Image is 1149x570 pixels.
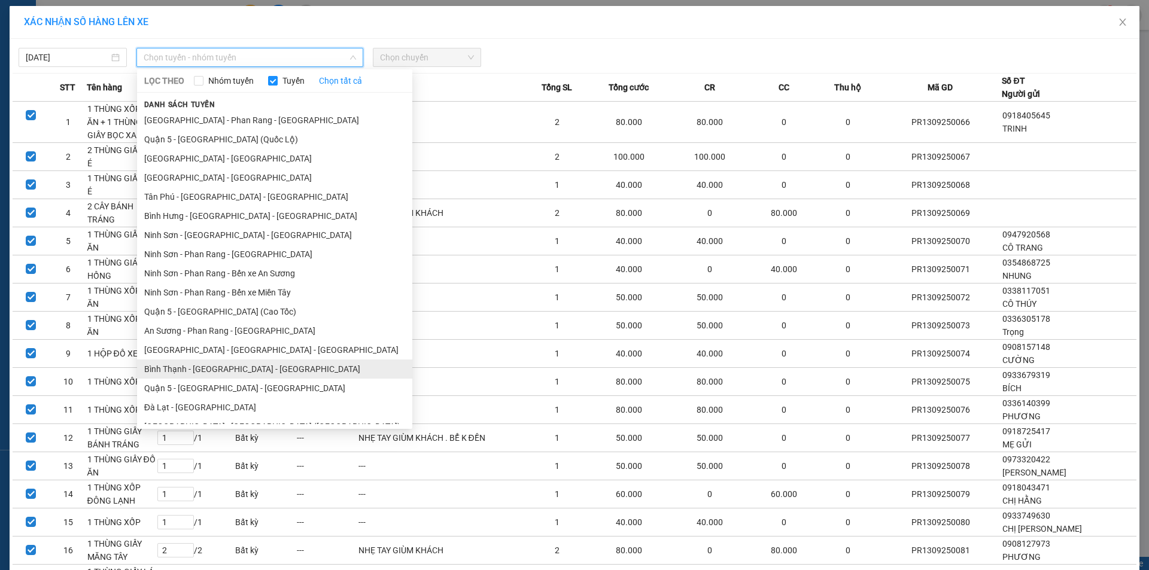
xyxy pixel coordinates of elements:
td: 0 [670,480,751,508]
td: 1 THÙNG XỐP [87,396,157,424]
td: 13 [50,452,87,480]
td: 5 [50,227,87,255]
td: 14 [50,480,87,508]
td: 2 [527,143,588,171]
button: Close [1106,6,1139,39]
td: PR1309250072 [879,284,1002,312]
span: CHỊ HẰNG [1002,496,1042,505]
td: 50.000 [588,312,670,340]
span: 0908157148 [1002,342,1050,352]
td: 50.000 [588,452,670,480]
td: Bất kỳ [235,452,296,480]
td: 80.000 [588,368,670,396]
td: 1 THÙNG GIẤY ĐỒ ĂN [87,227,157,255]
li: Quận 5 - [GEOGRAPHIC_DATA] - [GEOGRAPHIC_DATA] [137,379,412,398]
span: down [349,54,357,61]
td: 1 THÙNG GIẤY LÁ É [87,171,157,199]
span: CÔ THÚY [1002,299,1036,309]
td: --- [358,508,527,537]
span: 0933679319 [1002,370,1050,380]
a: Chọn tất cả [319,74,362,87]
td: 0 [817,340,879,368]
td: 0 [670,255,751,284]
td: 1 THÙNG GIẤY ĐỒ ĂN [87,452,157,480]
span: 0933749630 [1002,511,1050,520]
td: 2 [527,199,588,227]
td: 40.000 [588,340,670,368]
span: 0336140399 [1002,398,1050,408]
td: PR1309250078 [879,452,1002,480]
td: 0 [817,508,879,537]
td: 40.000 [750,255,817,284]
td: 40.000 [670,508,751,537]
td: 0 [817,143,879,171]
li: Ninh Sơn - Phan Rang - Bến xe Miền Tây [137,283,412,302]
span: 0918725417 [1002,426,1050,436]
td: --- [358,171,527,199]
td: 1 THÙNG XỐP [87,368,157,396]
td: --- [358,480,527,508]
span: Chọn tuyến - nhóm tuyến [144,48,356,66]
td: PR1309250069 [879,199,1002,227]
td: 80.000 [750,199,817,227]
td: 2 CÂY BÁNH TRÁNG [87,199,157,227]
span: [PERSON_NAME] [1002,468,1066,477]
td: 40.000 [588,508,670,537]
span: CR [704,81,715,94]
li: [GEOGRAPHIC_DATA] - [GEOGRAPHIC_DATA] - [GEOGRAPHIC_DATA] [137,340,412,359]
td: 1 [527,424,588,452]
td: 7 [50,284,87,312]
td: 0 [817,480,879,508]
td: 100.000 [670,143,751,171]
li: Ninh Sơn - Phan Rang - Bến xe An Sương [137,264,412,283]
td: PR1309250066 [879,102,1002,143]
td: NHẸ TAY GIÙM KHÁCH [358,537,527,565]
td: 1 [527,340,588,368]
span: PHƯƠNG [1002,412,1041,421]
td: 100.000 [588,143,670,171]
td: 0 [750,340,817,368]
td: 0 [817,171,879,199]
td: --- [358,227,527,255]
span: 0918405645 [1002,111,1050,120]
li: Bình Hưng - [GEOGRAPHIC_DATA] - [GEOGRAPHIC_DATA] [137,206,412,225]
td: 1 [527,368,588,396]
span: close [1118,17,1127,27]
li: Bình Thạnh - [GEOGRAPHIC_DATA] - [GEOGRAPHIC_DATA] [137,359,412,379]
td: 0 [817,199,879,227]
td: PR1309250067 [879,143,1002,171]
td: 0 [817,368,879,396]
td: PR1309250068 [879,171,1002,199]
td: 0 [750,171,817,199]
td: 0 [817,537,879,565]
td: 16 [50,537,87,565]
span: Tổng SL [542,81,572,94]
span: NHUNG [1002,271,1032,281]
td: 1 [527,452,588,480]
td: 1 THÙNG XỐP ĐÔNG LẠNH [87,480,157,508]
td: --- [358,143,527,171]
td: PR1309250076 [879,396,1002,424]
span: CÔ TRANG [1002,243,1043,252]
td: PR1309250079 [879,480,1002,508]
li: Quận 5 - [GEOGRAPHIC_DATA] (Quốc Lộ) [137,130,412,149]
td: 60.000 [750,480,817,508]
span: 0354868725 [1002,258,1050,267]
td: NHẸ TAY GIÙM KHÁCH [358,199,527,227]
td: --- [296,508,358,537]
td: 80.000 [750,537,817,565]
td: 0 [670,199,751,227]
td: PR1309250073 [879,312,1002,340]
td: 12 [50,424,87,452]
span: Mã GD [928,81,953,94]
td: 80.000 [670,368,751,396]
td: 0 [817,284,879,312]
td: 1 [527,227,588,255]
li: An Sương - Phan Rang - [GEOGRAPHIC_DATA] [137,321,412,340]
td: --- [358,340,527,368]
td: 1 THÙNG XỐP ĐỒ ĂN + 1 THÙNG GIẤY BỌC XANH [87,102,157,143]
td: 40.000 [670,340,751,368]
td: --- [296,452,358,480]
td: 40.000 [670,171,751,199]
td: 3 [50,171,87,199]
